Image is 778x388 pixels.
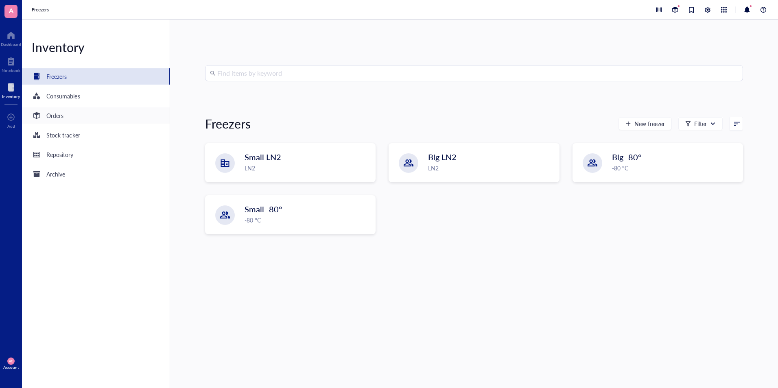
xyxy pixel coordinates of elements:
[22,166,169,182] a: Archive
[3,365,19,370] div: Account
[634,120,665,127] span: New freezer
[22,68,169,85] a: Freezers
[22,88,169,104] a: Consumables
[245,203,282,215] span: Small -80°
[245,216,370,225] div: -80 °C
[428,163,554,172] div: LN2
[22,146,169,163] a: Repository
[1,42,21,47] div: Dashboard
[612,151,641,163] span: Big -80°
[1,29,21,47] a: Dashboard
[32,6,50,14] a: Freezers
[245,151,281,163] span: Small LN2
[7,124,15,129] div: Add
[618,117,672,130] button: New freezer
[46,170,65,179] div: Archive
[205,116,251,132] div: Freezers
[46,111,63,120] div: Orders
[694,119,707,128] div: Filter
[612,163,738,172] div: -80 °C
[2,81,20,99] a: Inventory
[9,359,13,363] span: AC
[2,94,20,99] div: Inventory
[22,107,169,124] a: Orders
[9,5,13,15] span: A
[2,68,20,73] div: Notebook
[46,92,80,100] div: Consumables
[46,131,80,140] div: Stock tracker
[2,55,20,73] a: Notebook
[46,72,67,81] div: Freezers
[22,39,169,55] div: Inventory
[428,151,457,163] span: Big LN2
[22,127,169,143] a: Stock tracker
[245,163,370,172] div: LN2
[46,150,73,159] div: Repository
